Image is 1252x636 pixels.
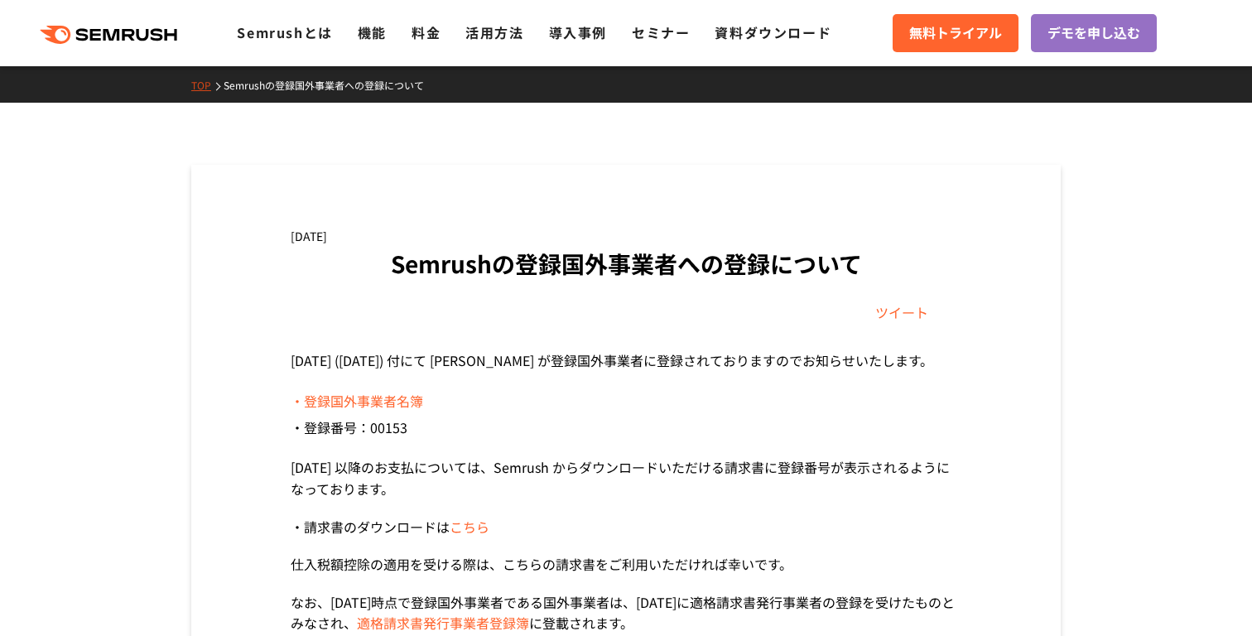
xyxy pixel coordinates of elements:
h1: Semrushの登録国外事業者への登録について [291,245,961,282]
a: 導入事例 [549,22,607,42]
p: [DATE] ([DATE]) 付にて [PERSON_NAME] が登録国外事業者に登録されておりますのでお知らせいたします。 [291,350,961,372]
a: 無料トライアル [893,14,1018,52]
a: 適格請求書発行事業者登録簿 [357,613,529,633]
a: こちら [450,517,489,537]
span: 無料トライアル [909,22,1002,44]
a: 資料ダウンロード [715,22,831,42]
p: ・請求書のダウンロードは [291,517,961,538]
span: デモを申し込む [1047,22,1140,44]
p: なお、[DATE]時点で登録国外事業者である国外事業者は、[DATE]に適格請求書発行事業者の登録を受けたものとみなされ、 に登載されます。 [291,592,961,634]
a: Semrushの登録国外事業者への登録について [224,78,436,92]
div: [DATE] [291,227,961,245]
a: 料金 [412,22,441,42]
a: 機能 [358,22,387,42]
a: ・登録国外事業者名簿 [291,391,423,411]
a: セミナー [632,22,690,42]
li: ・登録番号：00153 [291,414,961,441]
p: [DATE] 以降のお支払については、Semrush からダウンロードいただける請求書に登録番号が表示されるようになっております。 [291,457,961,499]
a: Semrushとは [237,22,332,42]
p: 仕入税額控除の適用を受ける際は、こちらの請求書をご利用いただければ幸いです。 [291,554,961,576]
a: TOP [191,78,224,92]
a: デモを申し込む [1031,14,1157,52]
a: 活用方法 [465,22,523,42]
a: ツイート [875,302,928,322]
